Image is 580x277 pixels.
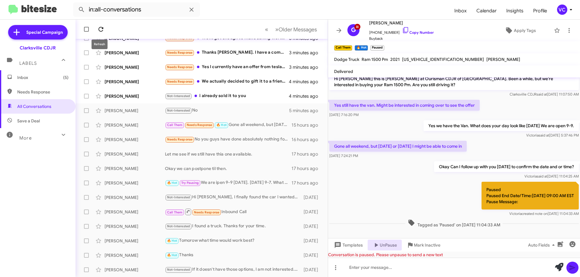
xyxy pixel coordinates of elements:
span: Victoria [DATE] 11:04:33 AM [509,211,579,216]
a: Special Campaign [8,25,68,39]
span: Templates [333,240,363,250]
span: (5) [63,74,69,80]
span: Buyback [369,36,434,42]
a: Copy Number [402,30,434,35]
button: Templates [328,240,368,250]
div: Thanks [PERSON_NAME]. I have a company picking up the Jeep [DATE]. Happy to sell to you all inste... [165,49,289,56]
span: 🔥 Hot [167,239,177,243]
span: Call Them [167,123,183,127]
button: Previous [261,23,272,36]
small: 🔥 Hot [355,45,368,51]
div: If it doesn't have those options, I am not interested. Do you trade with other dealers from out o... [165,266,301,273]
button: UnPause [368,240,402,250]
div: 16 hours ago [292,137,323,143]
span: Save a Deal [17,118,40,124]
span: Victoria [DATE] 11:04:25 AM [524,174,579,178]
span: Special Campaign [26,29,63,35]
span: Call Them [167,210,183,214]
div: [DATE] [301,238,323,244]
div: 4 minutes ago [289,79,323,85]
span: said at [537,174,547,178]
span: More [19,135,32,141]
span: G [351,25,356,35]
span: Not-Interested [167,195,190,199]
button: Apply Tags [489,25,551,36]
div: [PERSON_NAME] [105,252,165,258]
div: Hi [PERSON_NAME], I finally found the car I wanted.-Art [165,194,301,201]
div: Let me see if we still have thia one available. [165,151,292,157]
span: [PHONE_NUMBER] [369,27,434,36]
span: Needs Response [167,51,193,55]
div: Gone all weekend, but [DATE] or [DATE] I might be able to come in [165,121,292,128]
div: Tomorow what time would work best? [165,237,301,244]
div: 4 minutes ago [289,93,323,99]
div: 5 minutes ago [289,108,323,114]
span: Inbox [449,2,472,20]
div: [PERSON_NAME] [105,180,165,186]
span: Not-Interested [167,94,190,98]
div: [PERSON_NAME] [105,108,165,114]
div: [PERSON_NAME] [105,151,165,157]
button: Mark Inactive [402,240,445,250]
div: Refresh [92,39,108,49]
div: 15 hours ago [292,122,323,128]
span: Needs Response [167,137,193,141]
div: [PERSON_NAME] [105,267,165,273]
div: 17 hours ago [292,180,323,186]
div: [DATE] [301,194,323,200]
div: Yes I currently have an offer from tesla that I was planning on going with [165,64,289,71]
p: Yes still have the van. Might be interested in coming over to see the offer [329,100,480,111]
span: said at [536,92,547,96]
span: Needs Response [167,65,193,69]
a: Insights [501,2,528,20]
div: i already sold it to you [165,93,289,99]
div: [PERSON_NAME] [105,79,165,85]
div: 17 hours ago [292,151,323,157]
span: [DATE] 7:16:20 PM [329,112,359,117]
span: 2021 [390,57,400,62]
span: Needs Response [17,89,69,95]
span: Needs Response [194,210,220,214]
span: created note on [522,211,548,216]
span: 🔥 Hot [216,123,227,127]
div: We are ipen 9-9 [DATE]. [DATE] 9-7. What do those days look like for you? [165,179,292,186]
span: Not-Interested [167,109,190,112]
div: [PERSON_NAME] [105,137,165,143]
span: Dodge Truck [334,57,359,62]
span: Not-Interested [167,268,190,272]
a: Profile [528,2,552,20]
span: [PERSON_NAME] [369,19,434,27]
span: Needs Response [167,80,193,83]
div: [DATE] [301,252,323,258]
span: » [275,26,279,33]
small: Paused [370,45,384,51]
div: Clarksville CDJR [20,45,56,51]
div: [PERSON_NAME] [105,93,165,99]
span: [US_VEHICLE_IDENTIFICATION_NUMBER] [402,57,484,62]
span: Delivered [334,69,353,74]
button: Auto Fields [523,240,562,250]
div: [PERSON_NAME] [105,223,165,229]
span: All Conversations [17,103,51,109]
span: Needs Response [187,123,212,127]
p: Hi [PERSON_NAME] this is [PERSON_NAME] at Ourisman CDJR of [GEOGRAPHIC_DATA]. Been a while, but w... [329,73,579,90]
div: [PERSON_NAME] [105,238,165,244]
div: [DATE] [301,223,323,229]
div: 3 minutes ago [289,64,323,70]
span: [PERSON_NAME] [486,57,520,62]
span: Ram 1500 Pm [362,57,388,62]
div: [PERSON_NAME] [105,165,165,172]
div: [PERSON_NAME] [105,122,165,128]
p: Paused Paused End Date/Time:[DATE] 09:00 AM EST Pause Message: [482,182,579,209]
button: Next [272,23,321,36]
div: Okay we can postpone til then. [165,165,292,172]
div: Conversation is paused. Please unpause to send a new text [328,252,580,258]
div: [PERSON_NAME] [105,194,165,200]
span: Not-Interested [167,224,190,228]
div: Thanks [165,252,301,259]
span: said at [539,133,549,137]
div: No you guys have done absolutely nothing for me so thanks [165,136,292,143]
span: Victoria [DATE] 5:37:46 PM [526,133,579,137]
div: Inbound Call [165,208,301,216]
